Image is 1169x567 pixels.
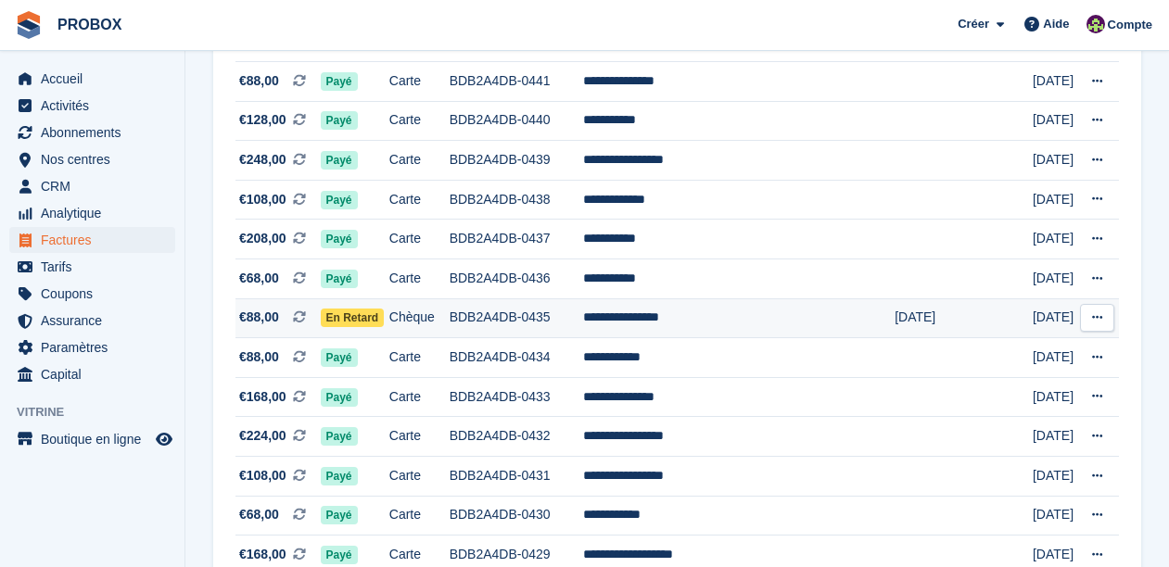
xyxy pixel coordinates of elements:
[41,426,152,452] span: Boutique en ligne
[450,338,583,378] td: BDB2A4DB-0434
[321,388,358,407] span: Payé
[1033,220,1077,259] td: [DATE]
[321,111,358,130] span: Payé
[9,146,175,172] a: menu
[1033,62,1077,102] td: [DATE]
[321,427,358,446] span: Payé
[41,308,152,334] span: Assurance
[15,11,43,39] img: stora-icon-8386f47178a22dfd0bd8f6a31ec36ba5ce8667c1dd55bd0f319d3a0aa187defe.svg
[9,308,175,334] a: menu
[450,180,583,220] td: BDB2A4DB-0438
[9,281,175,307] a: menu
[1033,180,1077,220] td: [DATE]
[450,496,583,535] td: BDB2A4DB-0430
[9,93,175,119] a: menu
[1108,16,1152,34] span: Compte
[1033,141,1077,181] td: [DATE]
[239,229,286,248] span: €208,00
[239,545,286,564] span: €168,00
[958,15,989,33] span: Créer
[239,426,286,446] span: €224,00
[239,308,279,327] span: €88,00
[895,298,1033,338] td: [DATE]
[321,467,358,485] span: Payé
[321,506,358,524] span: Payé
[321,72,358,91] span: Payé
[1033,377,1077,417] td: [DATE]
[1033,338,1077,378] td: [DATE]
[239,347,279,367] span: €88,00
[321,191,358,209] span: Payé
[1033,101,1077,141] td: [DATE]
[9,66,175,92] a: menu
[41,254,152,280] span: Tarifs
[389,62,450,102] td: Carte
[321,230,358,248] span: Payé
[41,334,152,360] span: Paramètres
[41,146,152,172] span: Nos centres
[450,377,583,417] td: BDB2A4DB-0433
[9,254,175,280] a: menu
[450,101,583,141] td: BDB2A4DB-0440
[389,298,450,338] td: Chèque
[1043,15,1069,33] span: Aide
[1033,417,1077,457] td: [DATE]
[321,270,358,288] span: Payé
[389,417,450,457] td: Carte
[41,93,152,119] span: Activités
[450,298,583,338] td: BDB2A4DB-0435
[9,334,175,360] a: menu
[389,338,450,378] td: Carte
[239,71,279,91] span: €88,00
[17,403,184,422] span: Vitrine
[9,120,175,145] a: menu
[239,190,286,209] span: €108,00
[1086,15,1105,33] img: Jackson Collins
[9,361,175,387] a: menu
[41,173,152,199] span: CRM
[9,426,175,452] a: menu
[389,259,450,299] td: Carte
[450,259,583,299] td: BDB2A4DB-0436
[41,200,152,226] span: Analytique
[389,220,450,259] td: Carte
[41,361,152,387] span: Capital
[321,309,385,327] span: En retard
[1033,457,1077,497] td: [DATE]
[9,173,175,199] a: menu
[450,141,583,181] td: BDB2A4DB-0439
[41,281,152,307] span: Coupons
[450,457,583,497] td: BDB2A4DB-0431
[1033,496,1077,535] td: [DATE]
[389,496,450,535] td: Carte
[239,505,279,524] span: €68,00
[9,227,175,253] a: menu
[41,66,152,92] span: Accueil
[389,377,450,417] td: Carte
[50,9,129,40] a: PROBOX
[41,227,152,253] span: Factures
[239,466,286,485] span: €108,00
[239,150,286,170] span: €248,00
[450,62,583,102] td: BDB2A4DB-0441
[321,348,358,367] span: Payé
[389,101,450,141] td: Carte
[239,387,286,407] span: €168,00
[321,151,358,170] span: Payé
[389,180,450,220] td: Carte
[389,457,450,497] td: Carte
[450,220,583,259] td: BDB2A4DB-0437
[9,200,175,226] a: menu
[1033,298,1077,338] td: [DATE]
[153,428,175,450] a: Boutique d'aperçu
[41,120,152,145] span: Abonnements
[450,417,583,457] td: BDB2A4DB-0432
[239,110,286,130] span: €128,00
[389,141,450,181] td: Carte
[1033,259,1077,299] td: [DATE]
[239,269,279,288] span: €68,00
[321,546,358,564] span: Payé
